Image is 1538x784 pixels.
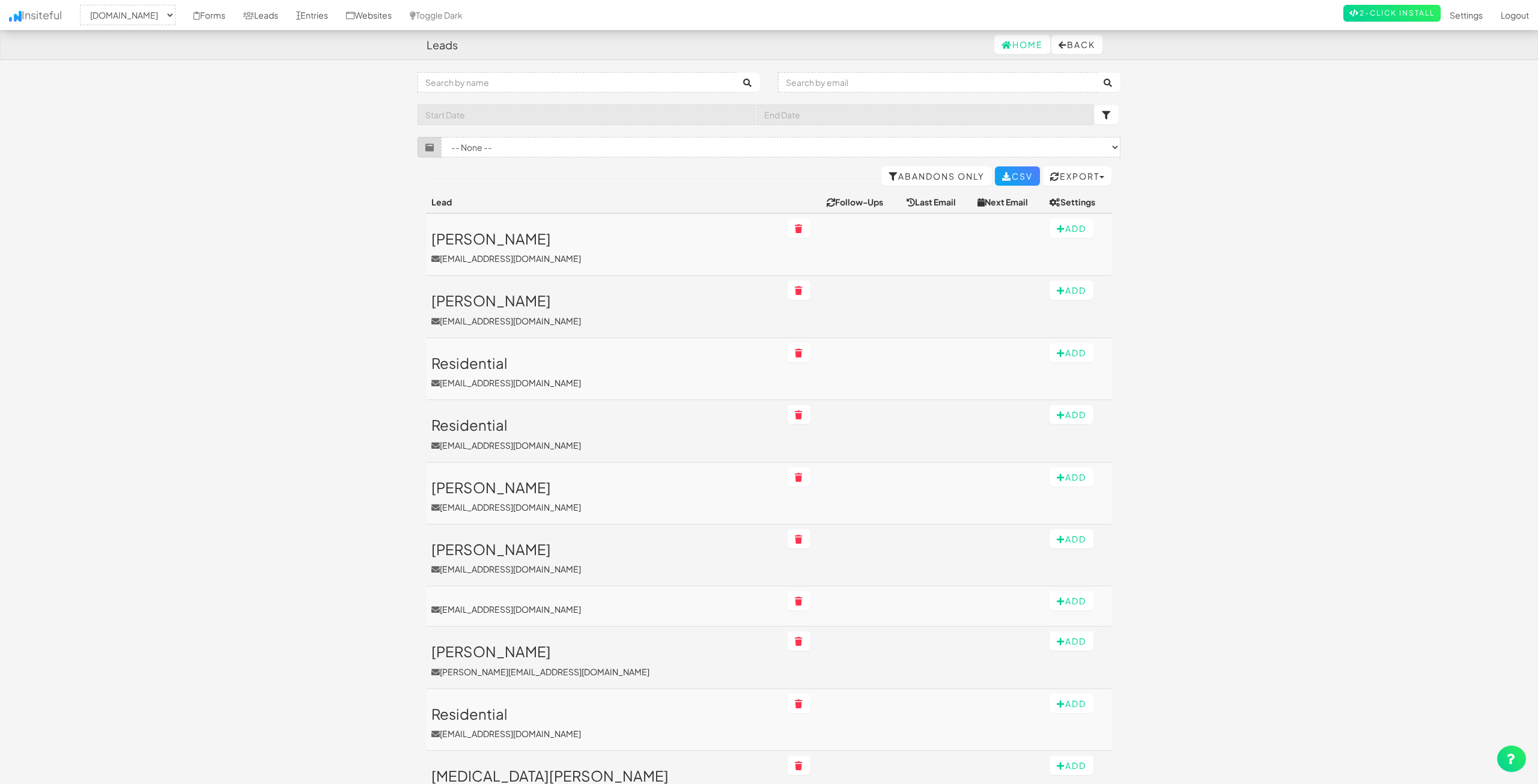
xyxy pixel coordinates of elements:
[1050,529,1093,548] button: Add
[902,191,973,213] th: Last Email
[431,603,778,615] a: [EMAIL_ADDRESS][DOMAIN_NAME]
[431,417,778,451] a: Residential[EMAIL_ADDRESS][DOMAIN_NAME]
[1045,191,1111,213] th: Settings
[431,417,778,433] h3: Residential
[1050,756,1093,775] button: Add
[1043,166,1111,186] button: Export
[431,355,778,389] a: Residential[EMAIL_ADDRESS][DOMAIN_NAME]
[427,191,783,213] th: Lead
[1050,467,1093,487] button: Add
[431,666,778,678] p: [PERSON_NAME][EMAIL_ADDRESS][DOMAIN_NAME]
[1051,35,1102,54] button: Back
[1050,631,1093,651] button: Add
[431,479,778,513] a: [PERSON_NAME][EMAIL_ADDRESS][DOMAIN_NAME]
[431,231,778,246] h3: [PERSON_NAME]
[431,728,778,740] p: [EMAIL_ADDRESS][DOMAIN_NAME]
[431,563,778,575] p: [EMAIL_ADDRESS][DOMAIN_NAME]
[1050,343,1093,362] button: Add
[431,643,778,677] a: [PERSON_NAME][PERSON_NAME][EMAIL_ADDRESS][DOMAIN_NAME]
[431,768,778,783] h3: [MEDICAL_DATA][PERSON_NAME]
[756,105,1094,125] input: End Date
[1050,219,1093,238] button: Add
[1050,591,1093,610] button: Add
[431,377,778,389] p: [EMAIL_ADDRESS][DOMAIN_NAME]
[431,541,778,575] a: [PERSON_NAME][EMAIL_ADDRESS][DOMAIN_NAME]
[973,191,1045,213] th: Next Email
[418,105,755,125] input: Start Date
[995,166,1040,186] a: CSV
[431,293,778,308] h3: [PERSON_NAME]
[1050,405,1093,424] button: Add
[778,72,1097,93] input: Search by email
[431,315,778,327] p: [EMAIL_ADDRESS][DOMAIN_NAME]
[881,166,992,186] a: Abandons Only
[431,541,778,557] h3: [PERSON_NAME]
[431,643,778,659] h3: [PERSON_NAME]
[431,706,778,722] h3: Residential
[431,439,778,451] p: [EMAIL_ADDRESS][DOMAIN_NAME]
[431,231,778,264] a: [PERSON_NAME][EMAIL_ADDRESS][DOMAIN_NAME]
[1343,5,1441,22] a: 2-Click Install
[418,72,737,93] input: Search by name
[431,706,778,740] a: Residential[EMAIL_ADDRESS][DOMAIN_NAME]
[9,11,22,22] img: icon.png
[431,252,778,264] p: [EMAIL_ADDRESS][DOMAIN_NAME]
[431,293,778,326] a: [PERSON_NAME][EMAIL_ADDRESS][DOMAIN_NAME]
[1050,694,1093,713] button: Add
[994,35,1050,54] a: Home
[431,479,778,495] h3: [PERSON_NAME]
[427,39,458,51] h4: Leads
[822,191,901,213] th: Follow-Ups
[1050,281,1093,300] button: Add
[431,355,778,371] h3: Residential
[431,501,778,513] p: [EMAIL_ADDRESS][DOMAIN_NAME]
